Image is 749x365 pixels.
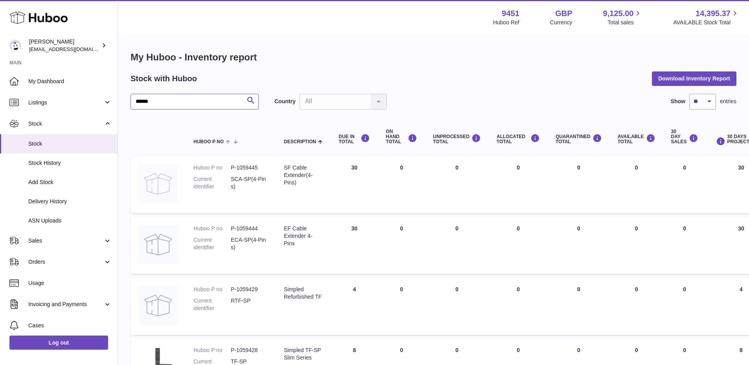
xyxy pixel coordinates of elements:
[28,179,112,186] span: Add Stock
[556,134,602,144] div: QUARANTINED Total
[284,164,323,186] div: SF Cable Extender(4-Pins)
[489,156,548,213] td: 0
[284,139,316,144] span: Description
[425,217,489,274] td: 0
[138,225,178,264] img: product image
[9,336,108,350] a: Log out
[138,286,178,325] img: product image
[28,237,103,245] span: Sales
[231,175,268,190] dd: SCA-SP(4-Pins)
[284,347,323,361] div: Simpled TF-SP Slim Series
[671,98,685,105] label: Show
[378,156,425,213] td: 0
[28,78,112,85] span: My Dashboard
[29,46,116,52] span: [EMAIL_ADDRESS][DOMAIN_NAME]
[131,73,197,84] h2: Stock with Huboo
[550,19,572,26] div: Currency
[577,225,580,232] span: 0
[618,134,655,144] div: AVAILABLE Total
[28,159,112,167] span: Stock History
[28,99,103,106] span: Listings
[274,98,296,105] label: Country
[29,38,100,53] div: [PERSON_NAME]
[671,129,698,145] div: 30 DAY SALES
[231,225,268,232] dd: P-1059444
[378,278,425,335] td: 0
[577,164,580,171] span: 0
[663,156,706,213] td: 0
[28,322,112,329] span: Cases
[193,236,231,251] dt: Current identifier
[696,8,731,19] span: 14,395.37
[497,134,540,144] div: ALLOCATED Total
[339,134,370,144] div: DUE IN TOTAL
[231,286,268,293] dd: P-1059429
[28,140,112,148] span: Stock
[577,286,580,292] span: 0
[720,98,736,105] span: entries
[231,236,268,251] dd: ECA-SP(4-Pins)
[331,156,378,213] td: 30
[131,51,736,64] h1: My Huboo - Inventory report
[555,8,572,19] strong: GBP
[231,347,268,354] dd: P-1059428
[193,175,231,190] dt: Current identifier
[663,217,706,274] td: 0
[378,217,425,274] td: 0
[607,19,642,26] span: Total sales
[28,301,103,308] span: Invoicing and Payments
[9,40,21,51] img: internalAdmin-9451@internal.huboo.com
[433,134,481,144] div: UNPROCESSED Total
[610,156,663,213] td: 0
[493,19,519,26] div: Huboo Ref
[331,278,378,335] td: 4
[603,8,643,26] a: 9,125.00 Total sales
[425,156,489,213] td: 0
[610,217,663,274] td: 0
[231,164,268,172] dd: P-1059445
[425,278,489,335] td: 0
[577,347,580,353] span: 0
[28,217,112,224] span: ASN Uploads
[673,8,740,26] a: 14,395.37 AVAILABLE Stock Total
[502,8,519,19] strong: 9451
[331,217,378,274] td: 30
[193,347,231,354] dt: Huboo P no
[231,297,268,312] dd: RTF-SP
[193,297,231,312] dt: Current identifier
[28,198,112,205] span: Delivery History
[284,225,323,247] div: EF Cable Extender 4-Pins
[28,258,103,266] span: Orders
[386,129,417,145] div: ON HAND Total
[610,278,663,335] td: 0
[603,8,634,19] span: 9,125.00
[28,279,112,287] span: Usage
[673,19,740,26] span: AVAILABLE Stock Total
[489,278,548,335] td: 0
[652,71,736,86] button: Download Inventory Report
[193,225,231,232] dt: Huboo P no
[193,286,231,293] dt: Huboo P no
[193,164,231,172] dt: Huboo P no
[138,164,178,203] img: product image
[28,120,103,128] span: Stock
[489,217,548,274] td: 0
[663,278,706,335] td: 0
[193,139,224,144] span: Huboo P no
[284,286,323,301] div: Simpled Refurbished TF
